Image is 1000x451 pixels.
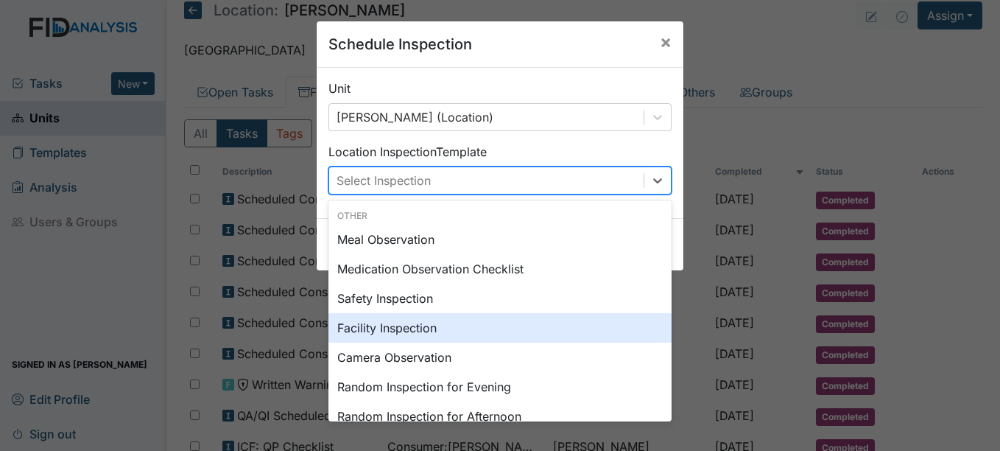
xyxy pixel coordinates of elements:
[337,108,493,126] div: [PERSON_NAME] (Location)
[328,33,472,55] h5: Schedule Inspection
[328,402,672,431] div: Random Inspection for Afternoon
[328,284,672,313] div: Safety Inspection
[328,225,672,254] div: Meal Observation
[328,80,351,97] label: Unit
[328,313,672,343] div: Facility Inspection
[328,209,672,223] div: Other
[328,143,487,161] label: Location Inspection Template
[328,254,672,284] div: Medication Observation Checklist
[648,21,683,63] button: Close
[328,372,672,402] div: Random Inspection for Evening
[660,31,672,52] span: ×
[337,172,431,189] div: Select Inspection
[328,343,672,372] div: Camera Observation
